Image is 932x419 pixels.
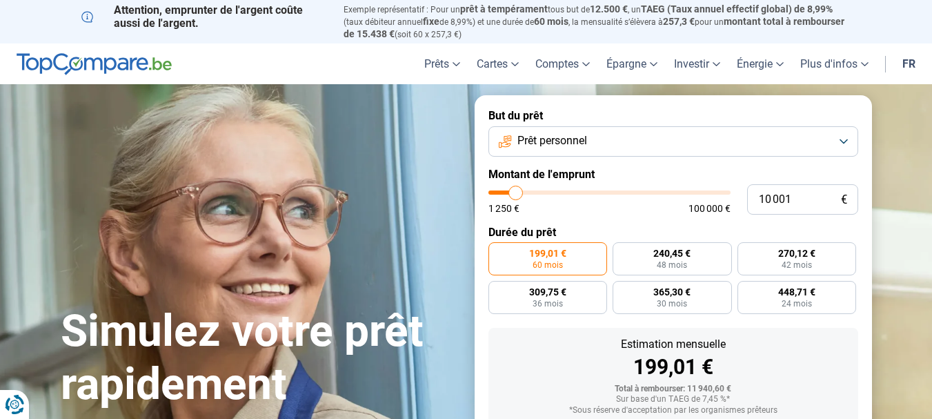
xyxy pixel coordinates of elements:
a: Énergie [728,43,792,84]
span: 100 000 € [688,204,731,213]
div: *Sous réserve d'acceptation par les organismes prêteurs [499,406,847,416]
div: Estimation mensuelle [499,339,847,350]
p: Exemple représentatif : Pour un tous but de , un (taux débiteur annuel de 8,99%) et une durée de ... [344,3,851,40]
div: Sur base d'un TAEG de 7,45 %* [499,395,847,405]
a: fr [894,43,924,84]
span: 257,3 € [663,16,695,27]
p: Attention, emprunter de l'argent coûte aussi de l'argent. [81,3,327,30]
span: 30 mois [657,300,687,308]
span: prêt à tempérament [460,3,548,14]
span: 42 mois [782,261,812,269]
h1: Simulez votre prêt rapidement [61,305,458,411]
span: € [841,194,847,206]
label: Durée du prêt [488,226,858,239]
span: 270,12 € [778,249,815,258]
span: 199,01 € [529,249,566,258]
label: Montant de l'emprunt [488,168,858,181]
span: TAEG (Taux annuel effectif global) de 8,99% [641,3,833,14]
span: 240,45 € [653,249,691,258]
button: Prêt personnel [488,126,858,157]
img: TopCompare [17,53,172,75]
span: 12.500 € [590,3,628,14]
span: 1 250 € [488,204,519,213]
span: montant total à rembourser de 15.438 € [344,16,844,39]
a: Épargne [598,43,666,84]
a: Investir [666,43,728,84]
span: fixe [423,16,439,27]
a: Cartes [468,43,527,84]
span: Prêt personnel [517,133,587,148]
span: 60 mois [534,16,568,27]
span: 48 mois [657,261,687,269]
a: Plus d'infos [792,43,877,84]
a: Comptes [527,43,598,84]
span: 365,30 € [653,287,691,297]
span: 448,71 € [778,287,815,297]
span: 24 mois [782,300,812,308]
label: But du prêt [488,109,858,122]
span: 36 mois [533,300,563,308]
span: 309,75 € [529,287,566,297]
div: 199,01 € [499,357,847,378]
span: 60 mois [533,261,563,269]
div: Total à rembourser: 11 940,60 € [499,384,847,394]
a: Prêts [416,43,468,84]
